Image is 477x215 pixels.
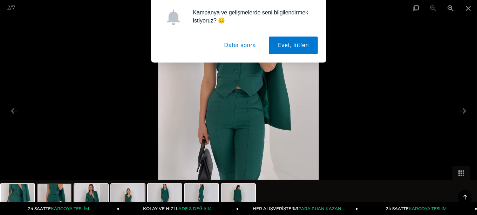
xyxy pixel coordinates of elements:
[38,184,71,211] img: paola-uclu-takim-23y000024-4fc-eb.jpg
[74,184,108,211] img: paola-uclu-takim-23y000024-72ce9e.jpg
[409,206,447,211] span: KARGOYA TESLİM
[188,8,318,25] div: Kampanya ve gelişmelerde seni bilgilendirmek istiyoruz? 😊
[120,202,239,215] a: KOLAY VE HIZLIİADE & DEĞİŞİM!
[222,184,255,211] img: paola-uclu-takim-23y000024-bbfe1e.jpg
[239,202,358,215] a: HER ALIŞVERİŞTE %3PARA PUAN KAZAN
[185,184,218,211] img: paola-uclu-takim-23y000024--4f88-.jpg
[148,184,182,211] img: paola-uclu-takim-23y000024-ee-88a.jpg
[165,9,181,25] img: notification icon
[51,206,89,211] span: KARGOYA TESLİM
[452,166,470,180] button: Toggle thumbnails
[177,206,212,211] span: İADE & DEĞİŞİM!
[269,37,318,54] button: Evet, lütfen
[298,206,341,211] span: PARA PUAN KAZAN
[111,184,145,211] img: paola-uclu-takim-23y000024-cee809.jpg
[1,184,34,211] img: paola-uclu-takim-23y000024-af897-.jpg
[216,37,265,54] button: Daha sonra
[358,202,477,215] a: 24 SAATTEKARGOYA TESLİM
